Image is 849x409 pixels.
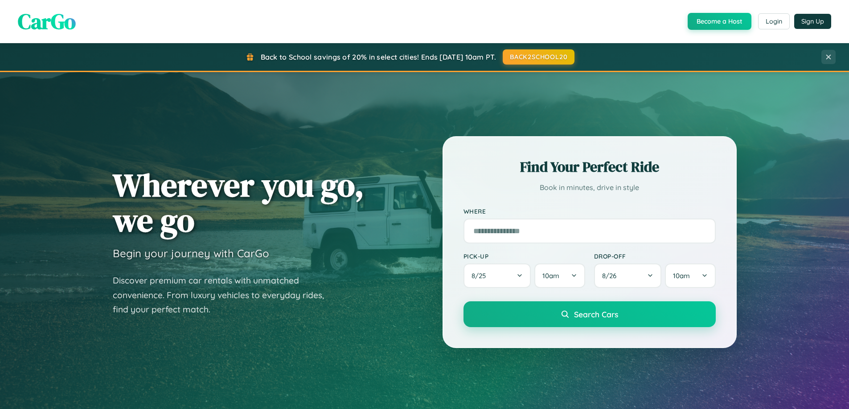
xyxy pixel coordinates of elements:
p: Discover premium car rentals with unmatched convenience. From luxury vehicles to everyday rides, ... [113,273,336,317]
span: Search Cars [574,309,618,319]
button: Search Cars [463,301,716,327]
span: 8 / 26 [602,271,621,280]
span: 10am [673,271,690,280]
span: Back to School savings of 20% in select cities! Ends [DATE] 10am PT. [261,53,496,61]
h3: Begin your journey with CarGo [113,247,269,260]
h1: Wherever you go, we go [113,167,364,238]
label: Where [463,207,716,215]
button: 10am [534,263,585,288]
span: 10am [542,271,559,280]
h2: Find Your Perfect Ride [463,157,716,177]
button: 8/25 [463,263,531,288]
p: Book in minutes, drive in style [463,181,716,194]
button: 8/26 [594,263,662,288]
button: Sign Up [794,14,831,29]
span: 8 / 25 [472,271,490,280]
span: CarGo [18,7,76,36]
button: Login [758,13,790,29]
button: 10am [665,263,715,288]
label: Drop-off [594,252,716,260]
button: BACK2SCHOOL20 [503,49,574,65]
button: Become a Host [688,13,751,30]
label: Pick-up [463,252,585,260]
